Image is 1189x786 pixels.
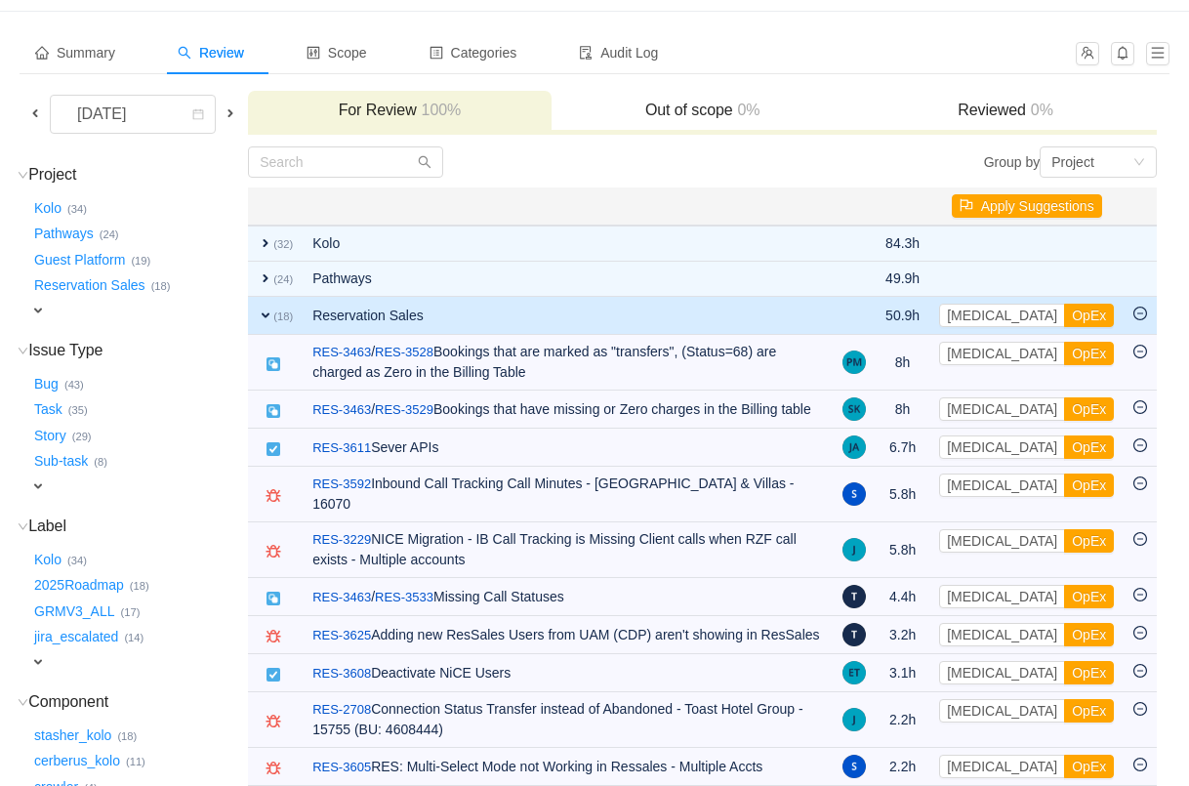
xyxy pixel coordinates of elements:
img: S [842,482,866,506]
small: (29) [72,431,92,442]
td: 4.4h [876,578,929,616]
button: OpEx [1064,661,1114,684]
button: OpEx [1064,397,1114,421]
img: 10673 [266,629,281,644]
span: expand [30,303,46,318]
img: 10686 [266,591,281,606]
a: RES-3463 [312,400,371,420]
img: 10673 [266,544,281,559]
small: (34) [67,203,87,215]
button: [MEDICAL_DATA] [939,623,1065,646]
td: 8h [876,335,929,391]
i: icon: down [18,697,28,708]
button: [MEDICAL_DATA] [939,661,1065,684]
button: [MEDICAL_DATA] [939,755,1065,778]
a: RES-3529 [375,400,433,420]
span: Categories [430,45,517,61]
i: icon: minus-circle [1133,664,1147,678]
td: 49.9h [876,262,929,297]
img: J [842,708,866,731]
a: RES-3605 [312,758,371,777]
img: 10688 [266,441,281,457]
button: OpEx [1064,435,1114,459]
span: Scope [307,45,367,61]
small: (14) [124,632,143,643]
span: expand [258,235,273,251]
td: Reservation Sales [303,297,833,335]
img: 10688 [266,667,281,683]
td: 6.7h [876,429,929,467]
button: Sub-task [30,446,94,477]
small: (18) [151,280,171,292]
h3: Out of scope [561,101,844,120]
span: Review [178,45,244,61]
button: icon: menu [1146,42,1169,65]
button: OpEx [1064,585,1114,608]
small: (35) [68,404,88,416]
h3: For Review [258,101,541,120]
td: 2.2h [876,748,929,786]
span: / [312,401,375,417]
img: SK [842,397,866,421]
a: RES-3463 [312,343,371,362]
i: icon: minus-circle [1133,438,1147,452]
button: Bug [30,368,64,399]
h3: Component [30,692,246,712]
td: NICE Migration - IB Call Tracking is Missing Client calls when RZF call exists - Multiple accounts [303,522,833,578]
td: 3.1h [876,654,929,692]
td: 2.2h [876,692,929,748]
td: Bookings that are marked as "transfers", (Status=68) are charged as Zero in the Billing Table [303,335,833,391]
td: 8h [876,391,929,429]
td: 5.8h [876,522,929,578]
img: JA [842,435,866,459]
img: 10686 [266,403,281,419]
a: RES-3608 [312,664,371,683]
button: Reservation Sales [30,270,151,302]
button: icon: flagApply Suggestions [952,194,1102,218]
button: OpEx [1064,304,1114,327]
small: (19) [131,255,150,267]
small: (17) [120,606,140,618]
img: T [842,623,866,646]
button: OpEx [1064,474,1114,497]
td: 3.2h [876,616,929,654]
button: Guest Platform [30,244,131,275]
img: 10686 [266,356,281,372]
h3: Issue Type [30,341,246,360]
small: (43) [64,379,84,391]
i: icon: minus-circle [1133,702,1147,716]
button: OpEx [1064,623,1114,646]
button: GRMV3_ALL [30,596,120,627]
a: RES-3533 [375,588,433,607]
img: S [842,755,866,778]
button: stasher_kolo [30,720,117,751]
button: Task [30,394,68,426]
img: 10673 [266,761,281,776]
td: Deactivate NiCE Users [303,654,833,692]
div: Group by [703,146,1158,178]
small: (18) [117,730,137,742]
span: 100% [417,102,462,118]
td: 50.9h [876,297,929,335]
button: icon: team [1076,42,1099,65]
i: icon: minus-circle [1133,400,1147,414]
td: Adding new ResSales Users from UAM (CDP) aren't showing in ResSales [303,616,833,654]
i: icon: down [18,346,28,356]
td: 84.3h [876,226,929,262]
button: Story [30,420,72,451]
img: 10673 [266,714,281,729]
img: 10673 [266,488,281,504]
input: Search [248,146,443,178]
i: icon: search [178,46,191,60]
a: RES-3229 [312,530,371,550]
i: icon: minus-circle [1133,626,1147,640]
button: [MEDICAL_DATA] [939,342,1065,365]
td: Missing Call Statuses [303,578,833,616]
i: icon: minus-circle [1133,532,1147,546]
div: Project [1051,147,1094,177]
i: icon: down [18,170,28,181]
td: Kolo [303,226,833,262]
i: icon: calendar [192,108,204,122]
span: / [312,589,375,604]
img: T [842,585,866,608]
